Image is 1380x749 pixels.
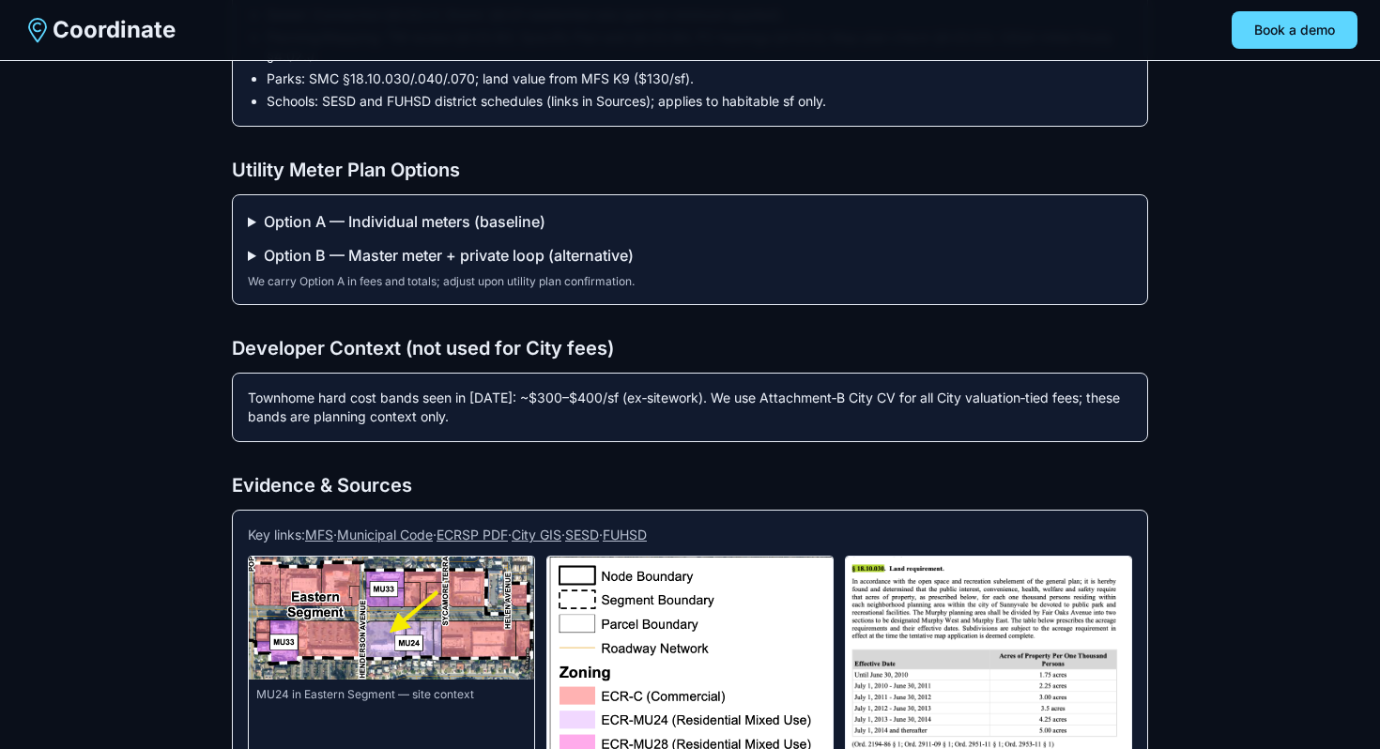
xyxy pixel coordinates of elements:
a: Coordinate [23,15,176,45]
li: Parks: SMC §18.10.030/.040/.070; land value from MFS K9 ($130/sf). [267,69,1132,88]
summary: Option A — Individual meters (baseline) [248,210,1132,233]
a: Municipal Code [337,527,433,543]
summary: Option B — Master meter + private loop (alternative) [248,244,1132,267]
li: Schools: SESD and FUHSD district schedules (links in Sources); applies to habitable sf only. [267,92,1132,111]
a: City GIS [512,527,561,543]
a: FUHSD [603,527,647,543]
h2: Evidence & Sources [232,472,1148,498]
h2: Developer Context (not used for City fees) [232,335,1148,361]
span: Coordinate [53,15,176,45]
a: MFS [305,527,333,543]
h2: Utility Meter Plan Options [232,157,1148,183]
img: MU24 in Eastern Segment — site context [249,557,534,680]
div: We carry Option A in fees and totals; adjust upon utility plan confirmation. [248,274,1132,289]
button: Book a demo [1232,11,1357,49]
img: Coordinate [23,15,53,45]
div: Townhome hard cost bands seen in [DATE]: ~$300–$400/sf (ex‑sitework). We use Attachment‑B City CV... [248,389,1132,426]
a: SESD [565,527,599,543]
div: Key links: · · · · · [248,526,1132,544]
figcaption: MU24 in Eastern Segment — site context [249,680,534,710]
a: ECRSP PDF [437,527,508,543]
